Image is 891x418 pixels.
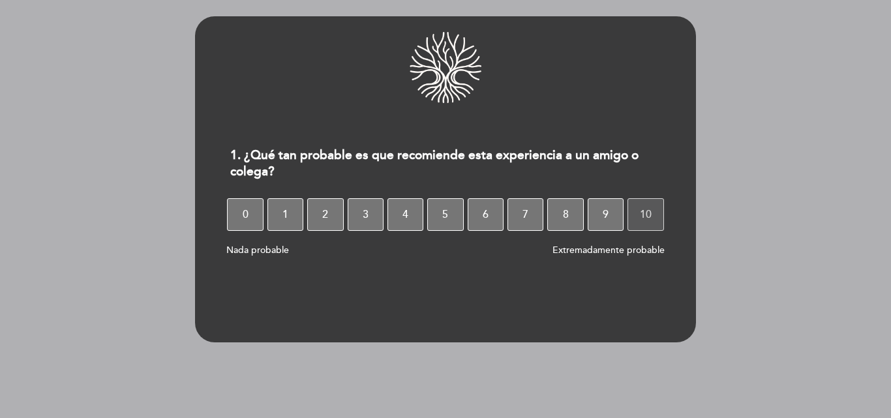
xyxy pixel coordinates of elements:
[627,198,663,231] button: 10
[348,198,384,231] button: 3
[552,245,665,256] span: Extremadamente probable
[226,245,289,256] span: Nada probable
[307,198,343,231] button: 2
[563,196,569,233] span: 8
[282,196,288,233] span: 1
[442,196,448,233] span: 5
[427,198,463,231] button: 5
[588,198,624,231] button: 9
[322,196,328,233] span: 2
[547,198,583,231] button: 8
[483,196,489,233] span: 6
[243,196,249,233] span: 0
[387,198,423,231] button: 4
[640,196,652,233] span: 10
[522,196,528,233] span: 7
[363,196,369,233] span: 3
[227,198,263,231] button: 0
[507,198,543,231] button: 7
[402,196,408,233] span: 4
[468,198,504,231] button: 6
[220,140,671,188] div: 1. ¿Qué tan probable es que recomiende esta experiencia a un amigo o colega?
[267,198,303,231] button: 1
[603,196,609,233] span: 9
[400,29,491,106] img: header_1722537720.png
